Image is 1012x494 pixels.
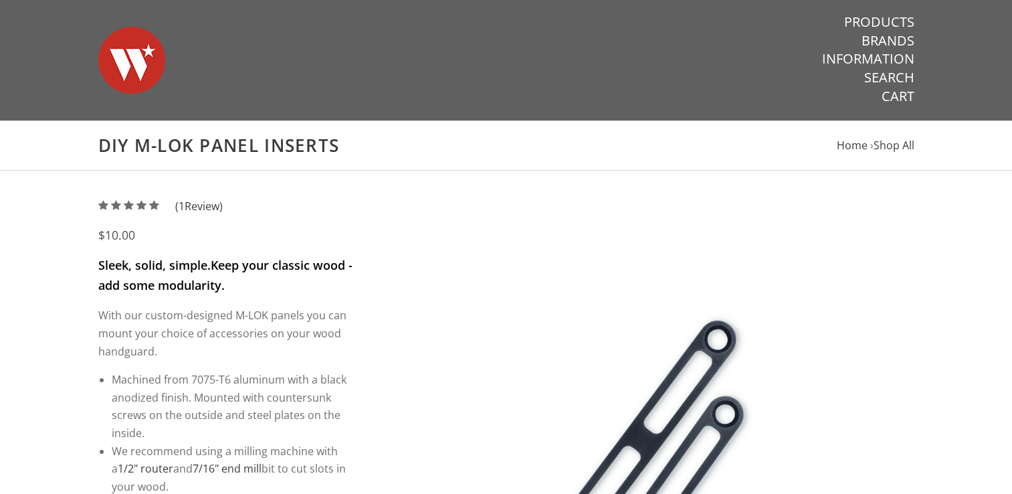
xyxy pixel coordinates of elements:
h1: DIY M-LOK Panel Inserts [98,135,914,157]
a: Products [844,13,914,31]
a: Information [822,50,914,68]
a: Home [837,138,868,153]
a: 1/2" router [118,461,173,476]
img: Warsaw Wood Co. [98,13,165,107]
span: 1 [179,199,185,214]
a: Search [864,69,914,86]
strong: Keep your classic wood - add some modularity. [98,257,352,293]
li: › [870,137,914,155]
a: 7/16" end mill [193,461,262,476]
li: Machined from 7075-T6 aluminum with a black anodized finish. Mounted with countersunk screws on t... [112,371,355,442]
a: (1Review) [98,199,223,214]
a: Cart [882,88,914,105]
span: ( Review) [175,197,223,216]
a: Shop All [874,138,914,153]
a: Brands [862,32,914,50]
span: With our custom-designed M-LOK panels you can mount your choice of accessories on your wood handg... [98,308,346,358]
span: $10.00 [98,227,135,243]
strong: Sleek, solid, simple. [98,257,211,273]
